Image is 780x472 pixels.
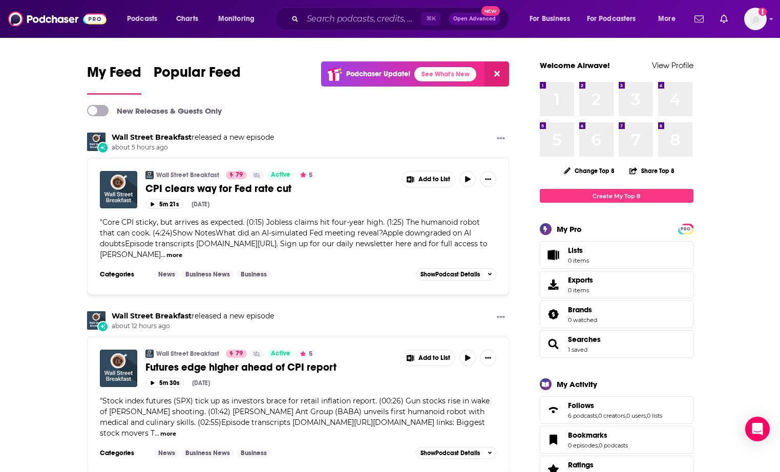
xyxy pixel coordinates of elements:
span: Show Podcast Details [420,271,480,278]
img: Futures edge higher ahead of CPI report [100,350,137,387]
div: Search podcasts, credits, & more... [284,7,519,31]
a: Business [237,449,271,457]
a: Ratings [568,460,628,469]
button: Show More Button [493,311,509,324]
span: Brands [540,301,693,328]
span: Searches [540,330,693,358]
h3: released a new episode [112,311,274,321]
button: 5m 21s [145,199,183,209]
a: News [154,270,179,278]
div: My Activity [557,379,597,389]
button: open menu [651,11,688,27]
button: open menu [522,11,583,27]
img: Wall Street Breakfast [87,311,106,330]
a: Show notifications dropdown [716,10,732,28]
span: ... [161,250,165,259]
div: [DATE] [192,201,209,208]
a: Brands [543,307,564,321]
a: Charts [170,11,204,27]
span: " [100,218,488,259]
span: Brands [568,305,592,314]
h3: Categories [100,270,146,278]
span: Open Advanced [453,16,496,22]
span: For Business [530,12,570,26]
button: more [160,430,176,438]
span: Add to List [418,354,450,362]
div: New Episode [97,142,109,153]
span: Follows [540,396,693,424]
a: CPI clears way for Fed rate cut [145,182,394,195]
a: Wall Street Breakfast [112,133,192,142]
img: Podchaser - Follow, Share and Rate Podcasts [8,9,107,29]
span: Exports [543,277,564,292]
a: 0 watched [568,316,597,324]
button: Open AdvancedNew [449,13,500,25]
button: Show More Button [480,171,496,187]
a: Wall Street Breakfast [145,350,154,358]
button: ShowPodcast Details [416,447,497,459]
a: 0 users [626,412,646,419]
span: Exports [568,275,593,285]
a: CPI clears way for Fed rate cut [100,171,137,208]
button: Show More Button [402,171,455,187]
span: Futures edge higher ahead of CPI report [145,361,336,374]
a: 79 [226,171,247,179]
span: Follows [568,401,594,410]
a: Bookmarks [543,433,564,447]
span: Active [271,170,290,180]
a: View Profile [652,60,693,70]
a: News [154,449,179,457]
div: New Episode [97,321,109,332]
img: Wall Street Breakfast [145,171,154,179]
a: Business News [181,270,234,278]
span: 0 items [568,257,589,264]
span: 0 items [568,287,593,294]
button: Share Top 8 [629,161,675,181]
span: Lists [543,248,564,262]
a: New Releases & Guests Only [87,105,222,116]
a: Active [267,171,294,179]
a: My Feed [87,63,141,95]
a: Futures edge higher ahead of CPI report [145,361,394,374]
input: Search podcasts, credits, & more... [303,11,421,27]
a: Wall Street Breakfast [112,311,192,320]
a: Wall Street Breakfast [156,171,219,179]
span: Lists [568,246,589,255]
span: New [481,6,500,16]
a: Welcome Airwave! [540,60,610,70]
img: Wall Street Breakfast [87,133,106,151]
button: more [166,251,182,260]
button: Show More Button [480,350,496,366]
span: Charts [176,12,198,26]
button: Show profile menu [744,8,767,30]
div: [DATE] [192,379,210,387]
span: Lists [568,246,583,255]
a: 1 saved [568,346,587,353]
span: , [625,412,626,419]
span: PRO [680,225,692,233]
span: CPI clears way for Fed rate cut [145,182,291,195]
a: PRO [680,225,692,232]
img: User Profile [744,8,767,30]
button: 5 [297,171,315,179]
span: Podcasts [127,12,157,26]
a: Brands [568,305,597,314]
a: Wall Street Breakfast [156,350,219,358]
span: , [598,442,599,449]
span: Bookmarks [568,431,607,440]
button: 5m 30s [145,378,184,388]
div: Open Intercom Messenger [745,417,770,441]
span: More [658,12,676,26]
span: Add to List [418,176,450,183]
svg: Add a profile image [758,8,767,16]
span: " [100,396,490,438]
span: about 12 hours ago [112,322,274,331]
span: about 5 hours ago [112,143,274,152]
a: Searches [543,337,564,351]
span: , [597,412,598,419]
a: 0 creators [598,412,625,419]
span: For Podcasters [587,12,636,26]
